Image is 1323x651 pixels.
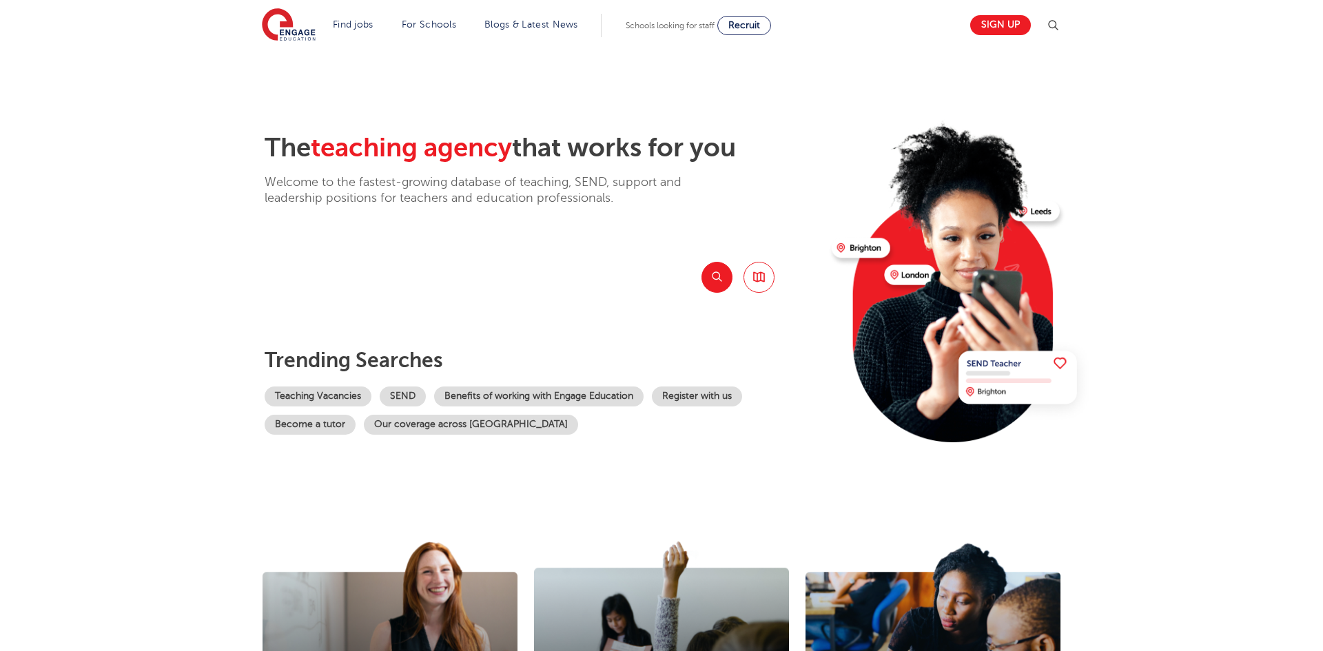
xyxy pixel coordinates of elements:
[434,386,644,406] a: Benefits of working with Engage Education
[262,8,316,43] img: Engage Education
[265,132,821,164] h2: The that works for you
[380,386,426,406] a: SEND
[717,16,771,35] a: Recruit
[364,415,578,435] a: Our coverage across [GEOGRAPHIC_DATA]
[265,174,719,207] p: Welcome to the fastest-growing database of teaching, SEND, support and leadership positions for t...
[311,133,512,163] span: teaching agency
[265,386,371,406] a: Teaching Vacancies
[333,19,373,30] a: Find jobs
[402,19,456,30] a: For Schools
[701,262,732,293] button: Search
[652,386,742,406] a: Register with us
[626,21,715,30] span: Schools looking for staff
[265,348,821,373] p: Trending searches
[265,415,356,435] a: Become a tutor
[484,19,578,30] a: Blogs & Latest News
[970,15,1031,35] a: Sign up
[728,20,760,30] span: Recruit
